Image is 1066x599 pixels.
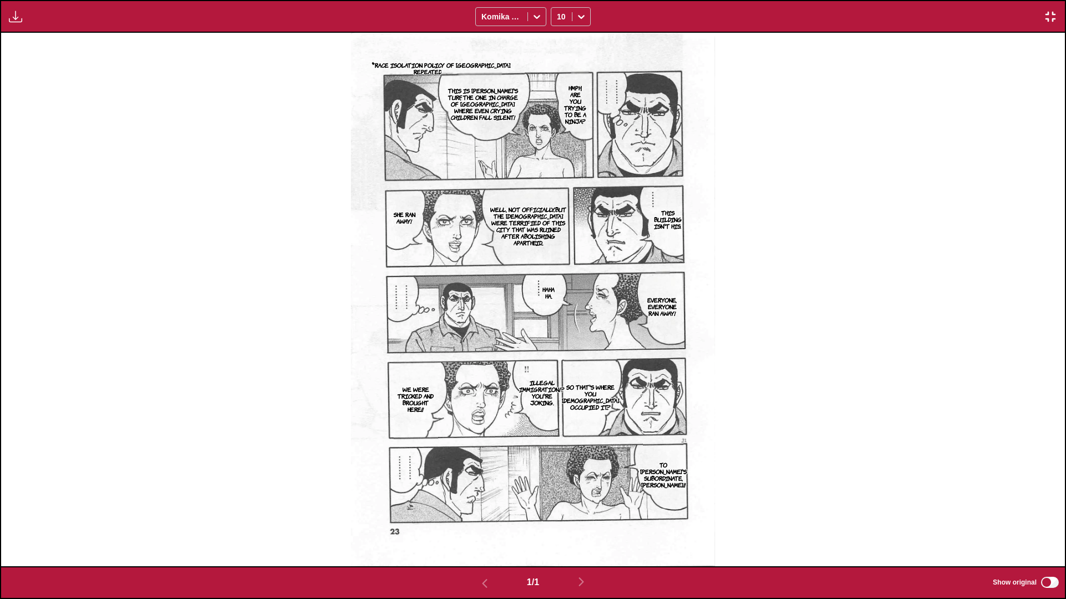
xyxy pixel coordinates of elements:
[641,294,683,319] p: Everyone, everyone ran away!
[517,377,567,408] p: Illegal immigration!? You're joking.
[575,575,588,588] img: Next page
[540,284,557,301] p: Haha ha.
[638,459,689,490] p: To [PERSON_NAME]'s subordinate, [PERSON_NAME]!!
[365,59,517,77] p: *Race Isolation Policy of [GEOGRAPHIC_DATA]. Repeated in [DATE].
[441,85,525,123] p: This is [PERSON_NAME]'s turf, the one in charge of [GEOGRAPHIC_DATA] where even crying children f...
[9,10,22,23] img: Download translated images
[527,577,539,587] span: 1 / 1
[561,82,590,127] p: Hmph, are you trying to be a ninja?
[394,384,438,415] p: We were tricked and brought here!!
[560,381,621,412] p: So that's where you [DEMOGRAPHIC_DATA] occupied it...?
[652,207,684,231] p: This building isn't his.
[486,204,571,248] p: Well, not officially..But the [DEMOGRAPHIC_DATA] were terrified of this city that was ruined afte...
[993,578,1037,586] span: Show original
[391,209,418,226] p: She ran away!
[1041,577,1059,588] input: Show original
[351,33,715,566] img: Manga Panel
[478,577,491,590] img: Previous page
